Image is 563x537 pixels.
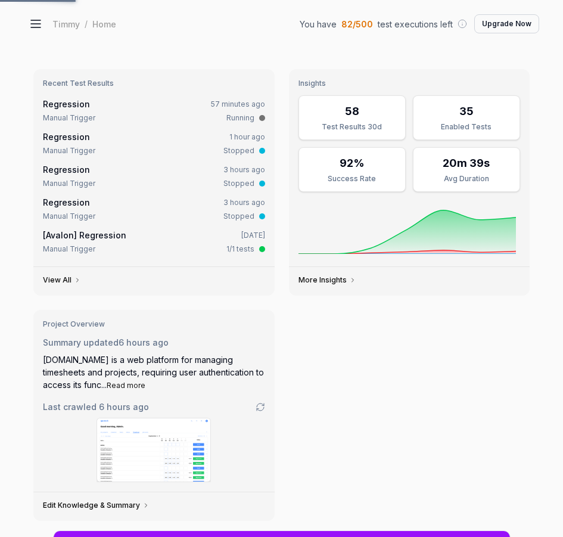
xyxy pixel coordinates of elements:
span: 82 / 500 [341,18,373,30]
div: Home [92,18,116,30]
div: 58 [345,103,359,119]
div: 1/1 tests [226,244,254,254]
a: Regression1 hour agoManual TriggerStopped [41,128,267,159]
time: 6 hours ago [119,337,169,347]
time: 1 hour ago [229,132,265,141]
a: Regression3 hours agoManual TriggerStopped [41,161,267,191]
span: Last crawled [43,401,149,413]
div: 35 [459,103,474,119]
button: Upgrade Now [474,14,539,33]
a: Regression3 hours agoManual TriggerStopped [41,194,267,224]
a: [Avalon] Regression [43,230,126,240]
a: Regression [43,99,90,109]
div: Manual Trigger [43,145,95,156]
time: 6 hours ago [99,402,149,412]
span: [DOMAIN_NAME] is a web platform for managing timesheets and projects, requiring user authenticati... [43,355,264,390]
time: 3 hours ago [223,198,265,207]
div: Stopped [223,178,254,189]
div: Avg Duration [421,173,512,184]
time: 57 minutes ago [211,100,265,108]
div: 92% [340,155,365,171]
span: test executions left [378,18,453,30]
time: 3 hours ago [223,165,265,174]
a: Regression [43,132,90,142]
a: Edit Knowledge & Summary [43,501,150,510]
div: Manual Trigger [43,113,95,123]
div: Manual Trigger [43,211,95,222]
a: Go to crawling settings [256,402,265,412]
div: Success Rate [306,173,398,184]
a: Regression57 minutes agoManual TriggerRunning [41,95,267,126]
h3: Recent Test Results [43,79,265,88]
div: Running [226,113,254,123]
div: Enabled Tests [421,122,512,132]
div: Manual Trigger [43,244,95,254]
a: Regression [43,164,90,175]
h3: Project Overview [43,319,265,329]
button: Read more [107,380,145,391]
a: More Insights [298,275,356,285]
div: Stopped [223,145,254,156]
a: [Avalon] Regression[DATE]Manual Trigger1/1 tests [41,226,267,257]
div: Stopped [223,211,254,222]
div: Manual Trigger [43,178,95,189]
img: Screenshot [97,418,210,482]
a: View All [43,275,81,285]
div: Timmy [52,18,80,30]
div: Test Results 30d [306,122,398,132]
div: / [85,18,88,30]
h3: Insights [298,79,521,88]
time: [DATE] [241,231,265,240]
span: Summary updated [43,337,119,347]
div: 20m 39s [443,155,490,171]
span: You have [300,18,337,30]
a: Regression [43,197,90,207]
